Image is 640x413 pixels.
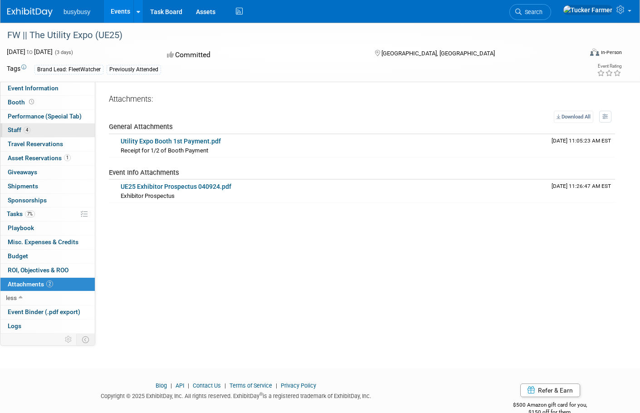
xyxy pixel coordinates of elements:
[8,322,21,329] span: Logs
[531,47,622,61] div: Event Format
[222,382,228,389] span: |
[8,140,63,147] span: Travel Reservations
[8,252,28,260] span: Budget
[121,138,221,145] a: Utility Expo Booth 1st Payment.pdf
[8,238,78,246] span: Misc. Expenses & Credits
[0,180,95,193] a: Shipments
[0,96,95,109] a: Booth
[552,138,611,144] span: Upload Timestamp
[8,182,38,190] span: Shipments
[168,382,174,389] span: |
[0,110,95,123] a: Performance (Special Tab)
[0,82,95,95] a: Event Information
[107,65,161,74] div: Previously Attended
[7,390,465,400] div: Copyright © 2025 ExhibitDay, Inc. All rights reserved. ExhibitDay is a registered trademark of Ex...
[27,98,36,105] span: Booth not reserved yet
[0,194,95,207] a: Sponsorships
[601,49,622,56] div: In-Person
[193,382,221,389] a: Contact Us
[176,382,184,389] a: API
[61,334,77,345] td: Personalize Event Tab Strip
[7,64,26,74] td: Tags
[54,49,73,55] span: (3 days)
[552,183,611,189] span: Upload Timestamp
[259,392,263,397] sup: ®
[0,250,95,263] a: Budget
[0,166,95,179] a: Giveaways
[0,291,95,305] a: less
[4,27,570,44] div: FW || The Utility Expo (UE25)
[109,94,615,106] div: Attachments:
[8,280,53,288] span: Attachments
[0,152,95,165] a: Asset Reservations1
[509,4,551,20] a: Search
[590,49,599,56] img: Format-Inperson.png
[121,183,231,190] a: UE25 Exhibitor Prospectus 040924.pdf
[156,382,167,389] a: Blog
[25,211,35,217] span: 7%
[554,111,593,123] a: Download All
[8,98,36,106] span: Booth
[186,382,191,389] span: |
[25,48,34,55] span: to
[8,197,47,204] span: Sponsorships
[274,382,279,389] span: |
[0,278,95,291] a: Attachments2
[8,154,71,162] span: Asset Reservations
[0,236,95,249] a: Misc. Expenses & Credits
[7,48,53,55] span: [DATE] [DATE]
[8,126,30,133] span: Staff
[281,382,316,389] a: Privacy Policy
[0,123,95,137] a: Staff4
[77,334,95,345] td: Toggle Event Tabs
[0,320,95,333] a: Logs
[109,168,179,177] span: Event Info Attachments
[0,138,95,151] a: Travel Reservations
[597,64,621,69] div: Event Rating
[64,154,71,161] span: 1
[7,8,53,17] img: ExhibitDay
[230,382,272,389] a: Terms of Service
[8,224,34,231] span: Playbook
[164,47,360,63] div: Committed
[46,280,53,287] span: 2
[0,264,95,277] a: ROI, Objectives & ROO
[8,113,82,120] span: Performance (Special Tab)
[8,266,68,274] span: ROI, Objectives & ROO
[6,294,17,301] span: less
[109,123,173,131] span: General Attachments
[34,65,103,74] div: Brand Lead: FleetWatcher
[563,5,613,15] img: Tucker Farmer
[381,50,495,57] span: [GEOGRAPHIC_DATA], [GEOGRAPHIC_DATA]
[24,127,30,133] span: 4
[7,210,35,217] span: Tasks
[8,84,59,92] span: Event Information
[0,221,95,235] a: Playbook
[0,305,95,319] a: Event Binder (.pdf export)
[548,180,615,202] td: Upload Timestamp
[0,207,95,221] a: Tasks7%
[522,9,542,15] span: Search
[121,147,208,154] span: Receipt for 1/2 of Booth Payment
[548,134,615,157] td: Upload Timestamp
[64,8,90,15] span: busybusy
[520,383,580,397] a: Refer & Earn
[8,308,80,315] span: Event Binder (.pdf export)
[121,192,175,199] span: Exhibitor Prospectus
[8,168,37,176] span: Giveaways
